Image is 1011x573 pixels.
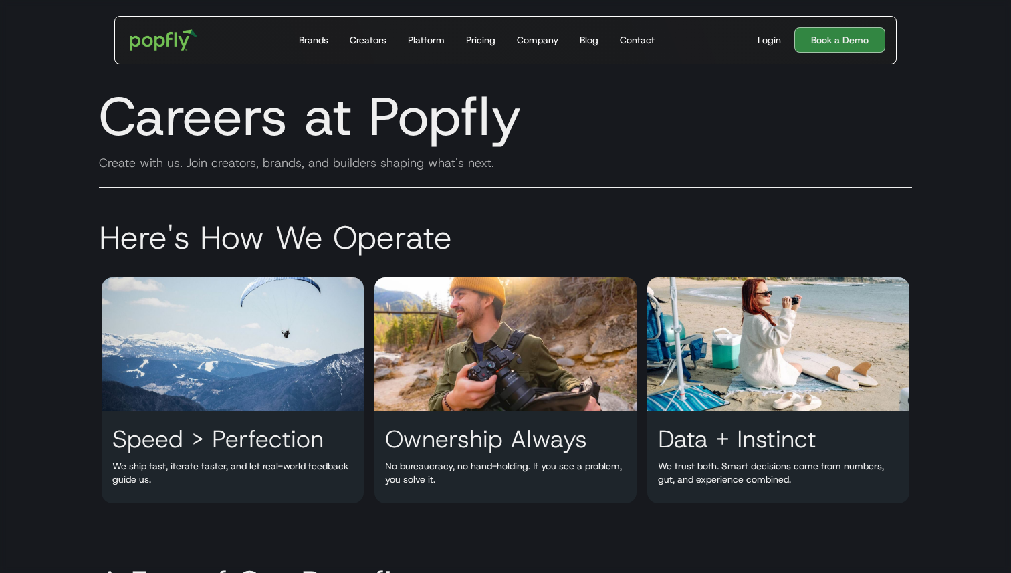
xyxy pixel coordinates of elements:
a: home [120,20,207,60]
div: Brands [299,33,328,47]
p: No bureaucracy, no hand-holding. If you see a problem, you solve it. [374,459,637,486]
div: Login [758,33,781,47]
div: Pricing [466,33,495,47]
a: Contact [614,17,660,64]
h3: Data + Instinct [647,425,827,453]
a: Blog [574,17,604,64]
div: Creators [350,33,386,47]
div: Create with us. Join creators, brands, and builders shaping what's next. [88,155,923,171]
h1: Careers at Popfly [88,84,923,148]
a: Book a Demo [794,27,885,53]
a: Login [752,33,786,47]
div: Company [517,33,558,47]
a: Pricing [461,17,501,64]
div: Blog [580,33,598,47]
a: Company [512,17,564,64]
h3: Speed > Perfection [102,425,334,453]
a: Brands [294,17,334,64]
div: Platform [408,33,445,47]
a: Creators [344,17,392,64]
h2: Here's How We Operate [88,217,923,257]
div: Contact [620,33,655,47]
h3: Ownership Always [374,425,598,453]
a: Platform [403,17,450,64]
p: We ship fast, iterate faster, and let real-world feedback guide us. [102,459,364,486]
p: We trust both. Smart decisions come from numbers, gut, and experience combined. [647,459,909,486]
